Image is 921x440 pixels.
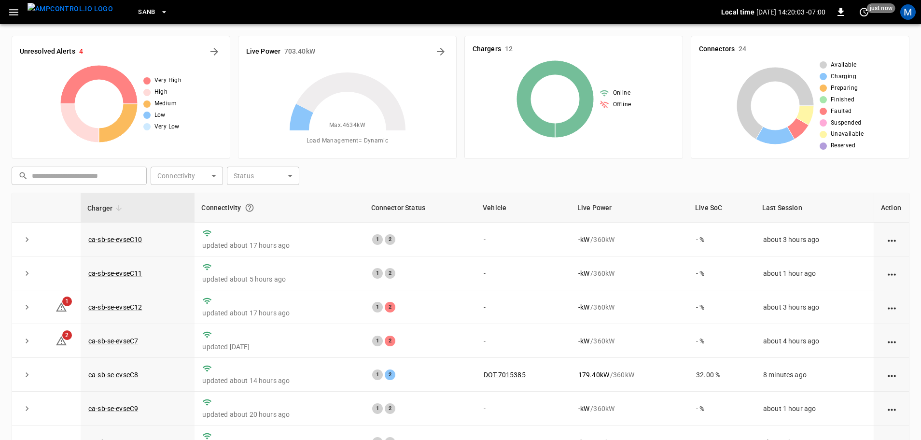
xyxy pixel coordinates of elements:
[578,404,681,413] div: / 360 kW
[886,269,898,278] div: action cell options
[134,3,172,22] button: SanB
[578,235,681,244] div: / 360 kW
[688,290,755,324] td: - %
[476,193,571,223] th: Vehicle
[755,290,874,324] td: about 3 hours ago
[154,111,166,120] span: Low
[202,376,356,385] p: updated about 14 hours ago
[739,44,746,55] h6: 24
[831,72,856,82] span: Charging
[578,404,589,413] p: - kW
[385,268,395,279] div: 2
[154,122,180,132] span: Very Low
[88,270,142,277] a: ca-sb-se-evseC11
[476,324,571,358] td: -
[246,46,280,57] h6: Live Power
[578,302,589,312] p: - kW
[28,3,113,15] img: ampcontrol.io logo
[886,370,898,380] div: action cell options
[476,223,571,256] td: -
[578,302,681,312] div: / 360 kW
[578,370,609,380] p: 179.40 kW
[364,193,476,223] th: Connector Status
[241,199,258,216] button: Connection between the charger and our software.
[688,358,755,392] td: 32.00 %
[755,392,874,426] td: about 1 hour ago
[831,84,858,93] span: Preparing
[138,7,155,18] span: SanB
[578,370,681,380] div: / 360 kW
[20,46,75,57] h6: Unresolved Alerts
[62,297,72,306] span: 1
[578,269,589,278] p: - kW
[207,44,222,59] button: All Alerts
[756,7,825,17] p: [DATE] 14:20:03 -07:00
[886,404,898,413] div: action cell options
[831,129,864,139] span: Unavailable
[88,405,138,412] a: ca-sb-se-evseC9
[831,95,854,105] span: Finished
[831,118,862,128] span: Suspended
[476,256,571,290] td: -
[154,87,168,97] span: High
[88,236,142,243] a: ca-sb-se-evseC10
[88,371,138,379] a: ca-sb-se-evseC8
[688,324,755,358] td: - %
[886,235,898,244] div: action cell options
[202,274,356,284] p: updated about 5 hours ago
[329,121,365,130] span: Max. 4634 kW
[372,403,383,414] div: 1
[571,193,688,223] th: Live Power
[385,302,395,312] div: 2
[886,336,898,346] div: action cell options
[699,44,735,55] h6: Connectors
[755,324,874,358] td: about 4 hours ago
[613,100,631,110] span: Offline
[900,4,916,20] div: profile-icon
[154,99,177,109] span: Medium
[831,141,855,151] span: Reserved
[284,46,315,57] h6: 703.40 kW
[755,193,874,223] th: Last Session
[886,302,898,312] div: action cell options
[867,3,895,13] span: just now
[372,336,383,346] div: 1
[476,392,571,426] td: -
[307,136,389,146] span: Load Management = Dynamic
[56,303,67,311] a: 1
[372,302,383,312] div: 1
[688,223,755,256] td: - %
[385,336,395,346] div: 2
[79,46,83,57] h6: 4
[755,256,874,290] td: about 1 hour ago
[484,371,526,379] a: DOT-7015385
[856,4,872,20] button: set refresh interval
[20,368,34,382] button: expand row
[154,76,182,85] span: Very High
[385,369,395,380] div: 2
[505,44,513,55] h6: 12
[88,303,142,311] a: ca-sb-se-evseC12
[721,7,754,17] p: Local time
[385,403,395,414] div: 2
[372,369,383,380] div: 1
[578,336,589,346] p: - kW
[578,336,681,346] div: / 360 kW
[202,241,356,250] p: updated about 17 hours ago
[202,410,356,419] p: updated about 20 hours ago
[20,401,34,416] button: expand row
[688,193,755,223] th: Live SoC
[20,232,34,247] button: expand row
[372,268,383,279] div: 1
[578,235,589,244] p: - kW
[433,44,448,59] button: Energy Overview
[874,193,909,223] th: Action
[613,88,630,98] span: Online
[755,223,874,256] td: about 3 hours ago
[578,269,681,278] div: / 360 kW
[385,234,395,245] div: 2
[372,234,383,245] div: 1
[755,358,874,392] td: 8 minutes ago
[831,107,852,116] span: Faulted
[831,60,857,70] span: Available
